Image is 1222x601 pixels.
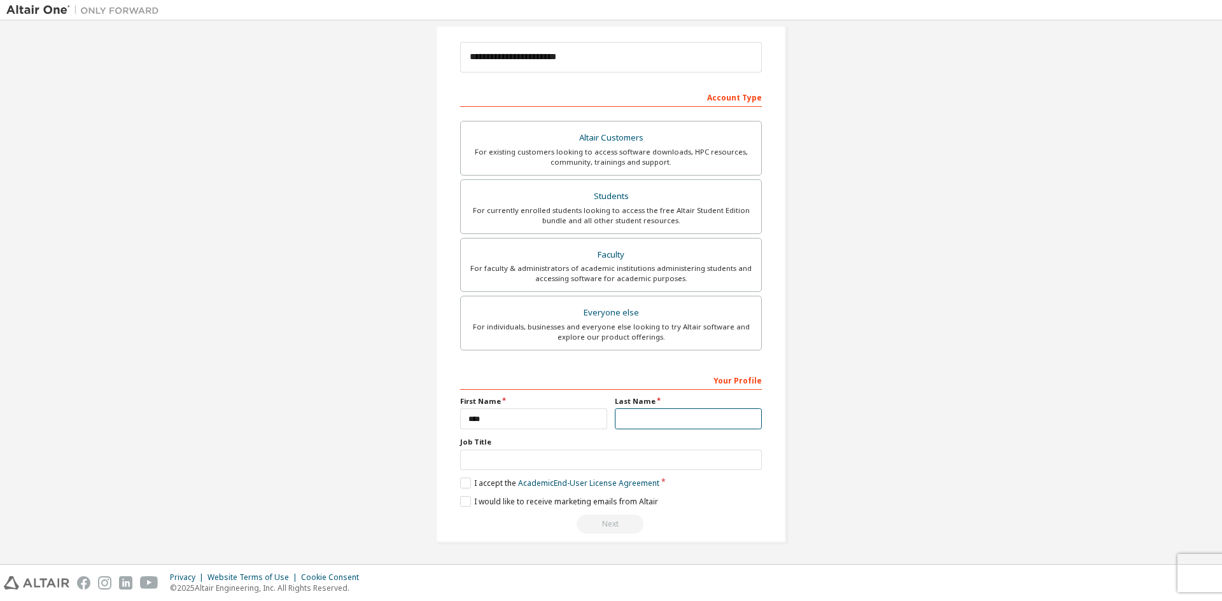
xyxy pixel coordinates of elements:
[98,576,111,590] img: instagram.svg
[468,129,754,147] div: Altair Customers
[468,205,754,226] div: For currently enrolled students looking to access the free Altair Student Edition bundle and all ...
[140,576,158,590] img: youtube.svg
[4,576,69,590] img: altair_logo.svg
[468,322,754,342] div: For individuals, businesses and everyone else looking to try Altair software and explore our prod...
[6,4,165,17] img: Altair One
[170,572,207,583] div: Privacy
[170,583,367,593] p: © 2025 Altair Engineering, Inc. All Rights Reserved.
[460,437,762,447] label: Job Title
[518,478,659,488] a: Academic End-User License Agreement
[460,496,658,507] label: I would like to receive marketing emails from Altair
[301,572,367,583] div: Cookie Consent
[468,304,754,322] div: Everyone else
[468,246,754,264] div: Faculty
[460,478,659,488] label: I accept the
[77,576,90,590] img: facebook.svg
[207,572,301,583] div: Website Terms of Use
[468,147,754,167] div: For existing customers looking to access software downloads, HPC resources, community, trainings ...
[615,396,762,406] label: Last Name
[460,86,762,107] div: Account Type
[119,576,132,590] img: linkedin.svg
[460,515,762,534] div: Read and acccept EULA to continue
[460,370,762,390] div: Your Profile
[468,263,754,284] div: For faculty & administrators of academic institutions administering students and accessing softwa...
[468,188,754,205] div: Students
[460,396,607,406] label: First Name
